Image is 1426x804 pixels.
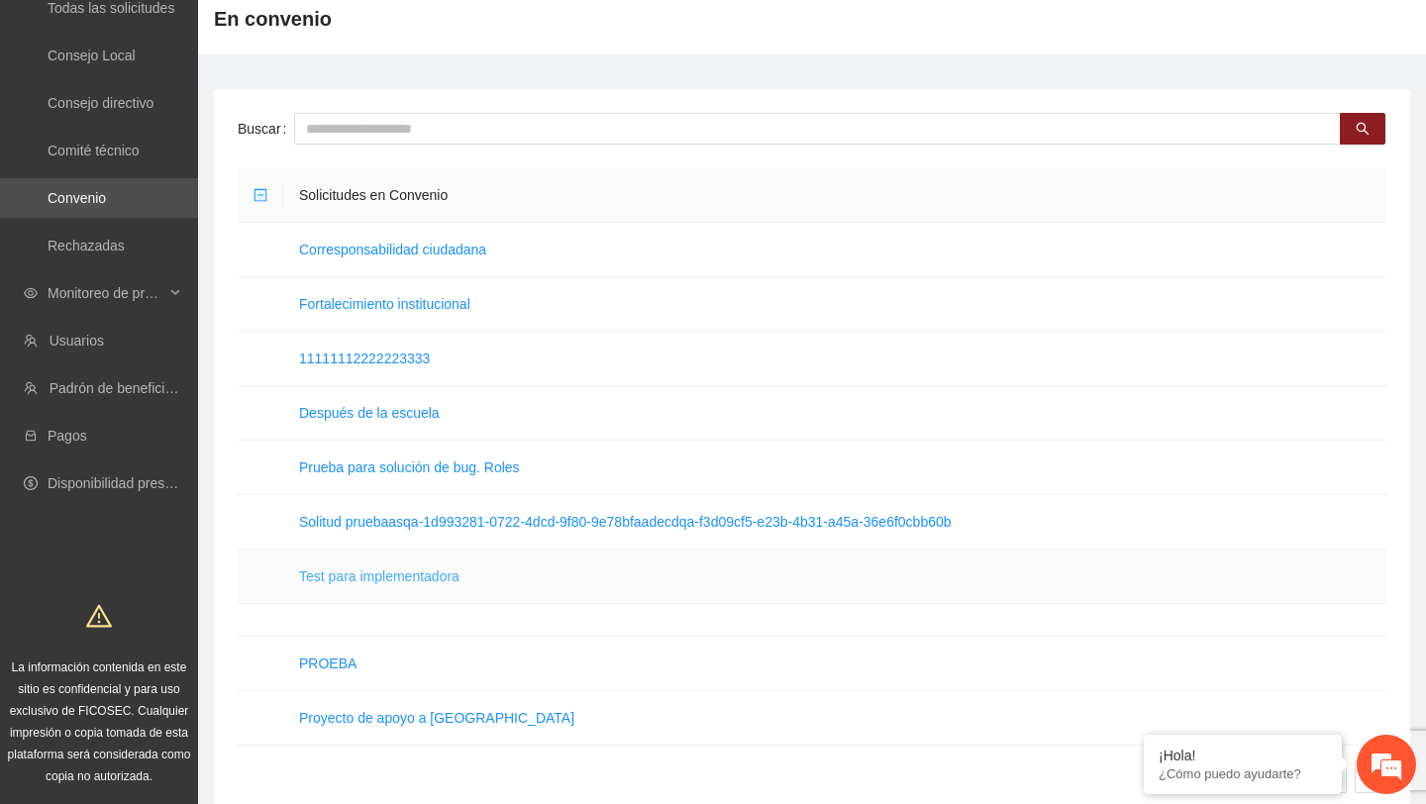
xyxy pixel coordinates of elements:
[1355,761,1386,793] li: Next Page
[48,273,164,313] span: Monitoreo de proyectos
[299,568,459,584] a: Test para implementadora
[214,3,332,35] span: En convenio
[299,655,356,671] a: PROEBA
[8,660,191,783] span: La información contenida en este sitio es confidencial y para uso exclusivo de FICOSEC. Cualquier...
[103,101,333,127] div: Chatee con nosotros ahora
[48,190,106,206] a: Convenio
[299,405,440,421] a: Después de la escuela
[48,475,217,491] a: Disponibilidad presupuestal
[24,286,38,300] span: eye
[50,333,104,349] a: Usuarios
[48,95,153,111] a: Consejo directivo
[1340,113,1385,145] button: search
[86,603,112,629] span: warning
[254,188,267,202] span: minus-square
[283,168,1386,223] th: Solicitudes en Convenio
[299,296,470,312] a: Fortalecimiento institucional
[299,351,430,366] a: 11111112222223333
[325,10,372,57] div: Minimizar ventana de chat en vivo
[1356,122,1370,138] span: search
[1355,761,1386,793] button: right
[48,143,140,158] a: Comité técnico
[238,113,294,145] label: Buscar
[10,541,377,610] textarea: Escriba su mensaje y pulse “Intro”
[299,514,952,530] a: Solitud pruebaasqa-1d993281-0722-4dcd-9f80-9e78bfaadecdqa-f3d09cf5-e23b-4b31-a45a-36e6f0cbb60b
[48,48,136,63] a: Consejo Local
[48,238,125,253] a: Rechazadas
[299,242,486,257] a: Corresponsabilidad ciudadana
[1159,766,1327,781] p: ¿Cómo puedo ayudarte?
[48,428,87,444] a: Pagos
[299,459,520,475] a: Prueba para solución de bug. Roles
[115,264,273,464] span: Estamos en línea.
[1159,748,1327,763] div: ¡Hola!
[50,380,195,396] a: Padrón de beneficiarios
[299,710,574,726] a: Proyecto de apoyo a [GEOGRAPHIC_DATA]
